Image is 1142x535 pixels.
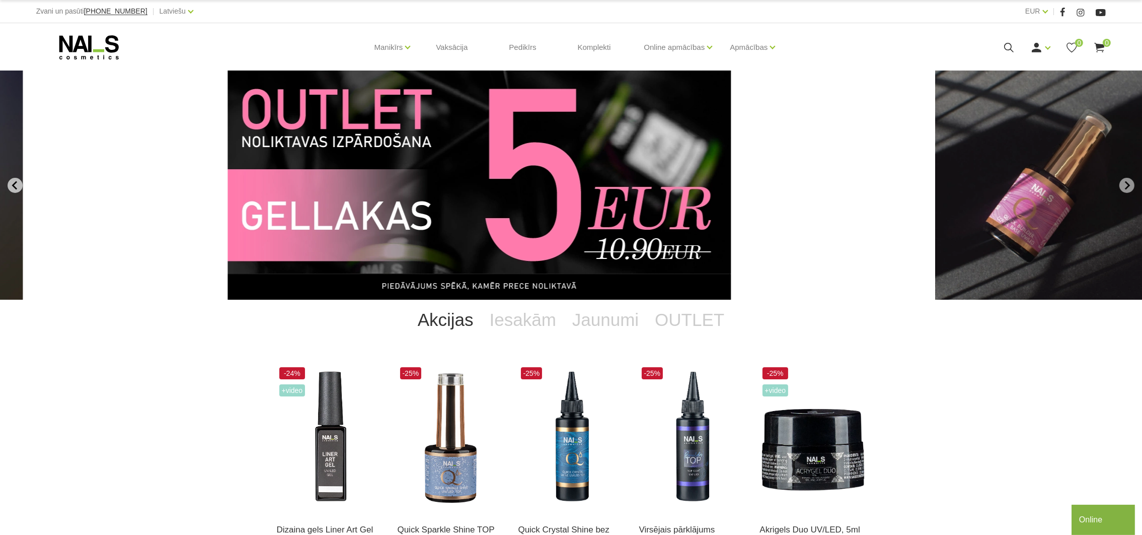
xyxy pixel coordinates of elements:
[639,365,745,510] img: Builder Top virsējais pārklājums bez lipīgā slāņa gēllakas/gēla pārklājuma izlīdzināšanai un nost...
[1072,503,1137,535] iframe: chat widget
[518,365,624,510] img: Virsējais pārklājums bez lipīgā slāņa un UV zilā pārklājuma. Nodrošina izcilu spīdumu manikīram l...
[647,300,732,340] a: OUTLET
[564,300,647,340] a: Jaunumi
[501,23,544,72] a: Pedikīrs
[1093,41,1106,54] a: 0
[482,300,564,340] a: Iesakām
[227,71,912,300] li: 11 of 12
[1053,5,1055,18] span: |
[84,7,147,15] span: [PHONE_NUMBER]
[279,367,306,379] span: -24%
[763,367,789,379] span: -25%
[1065,41,1078,54] a: 0
[36,5,147,18] div: Zvani un pasūti
[277,365,383,510] img: Liner Art Gel - UV/LED dizaina gels smalku, vienmērīgu, pigmentētu līniju zīmēšanai.Lielisks palī...
[521,367,543,379] span: -25%
[279,384,306,396] span: +Video
[642,367,663,379] span: -25%
[400,367,422,379] span: -25%
[760,365,866,510] img: Kas ir AKRIGELS “DUO GEL” un kādas problēmas tas risina?• Tas apvieno ērti modelējamā akrigela un...
[570,23,619,72] a: Komplekti
[644,27,705,68] a: Online apmācības
[730,27,768,68] a: Apmācības
[763,384,789,396] span: +Video
[1103,39,1111,47] span: 0
[1025,5,1040,17] a: EUR
[398,365,503,510] img: Virsējais pārklājums bez lipīgā slāņa ar mirdzuma efektu.Pieejami 3 veidi:* Starlight - ar smalkā...
[160,5,186,17] a: Latviešu
[1075,39,1083,47] span: 0
[8,178,23,193] button: Previous slide
[374,27,403,68] a: Manikīrs
[410,300,482,340] a: Akcijas
[428,23,476,72] a: Vaksācija
[1119,178,1134,193] button: Next slide
[153,5,155,18] span: |
[84,8,147,15] a: [PHONE_NUMBER]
